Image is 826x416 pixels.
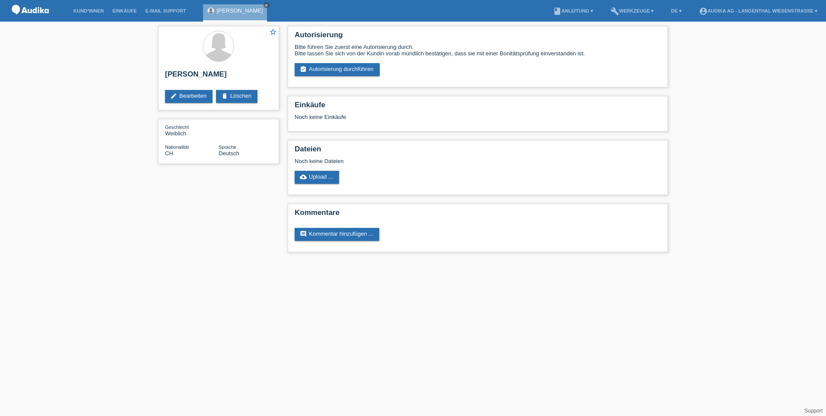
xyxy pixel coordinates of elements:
[549,8,597,13] a: bookAnleitung ▾
[295,158,559,164] div: Noch keine Dateien
[300,230,307,237] i: comment
[295,44,661,57] div: Bitte führen Sie zuerst eine Autorisierung durch. Bitte lassen Sie sich von der Kundin vorab münd...
[221,93,228,99] i: delete
[295,145,661,158] h2: Dateien
[165,150,173,157] span: Schweiz
[216,90,257,103] a: deleteLöschen
[553,7,562,16] i: book
[165,70,272,83] h2: [PERSON_NAME]
[269,28,277,36] i: star_border
[264,3,269,7] i: close
[165,144,189,150] span: Nationalität
[295,171,339,184] a: cloud_uploadUpload ...
[295,228,379,241] a: commentKommentar hinzufügen ...
[216,7,263,14] a: [PERSON_NAME]
[667,8,686,13] a: DE ▾
[699,7,708,16] i: account_circle
[219,144,236,150] span: Sprache
[165,90,213,103] a: editBearbeiten
[295,208,661,221] h2: Kommentare
[165,125,189,130] span: Geschlecht
[295,114,661,127] div: Noch keine Einkäufe
[300,173,307,180] i: cloud_upload
[610,7,619,16] i: build
[219,150,239,157] span: Deutsch
[606,8,658,13] a: buildWerkzeuge ▾
[295,31,661,44] h2: Autorisierung
[69,8,108,13] a: Kund*innen
[295,101,661,114] h2: Einkäufe
[9,17,52,23] a: POS — MF Group
[269,28,277,37] a: star_border
[165,124,219,137] div: Weiblich
[264,2,270,8] a: close
[300,66,307,73] i: assignment_turned_in
[141,8,191,13] a: E-Mail Support
[804,408,823,414] a: Support
[695,8,822,13] a: account_circleAudika AG - Langenthal Wiesenstrasse ▾
[295,63,380,76] a: assignment_turned_inAutorisierung durchführen
[170,93,177,99] i: edit
[108,8,141,13] a: Einkäufe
